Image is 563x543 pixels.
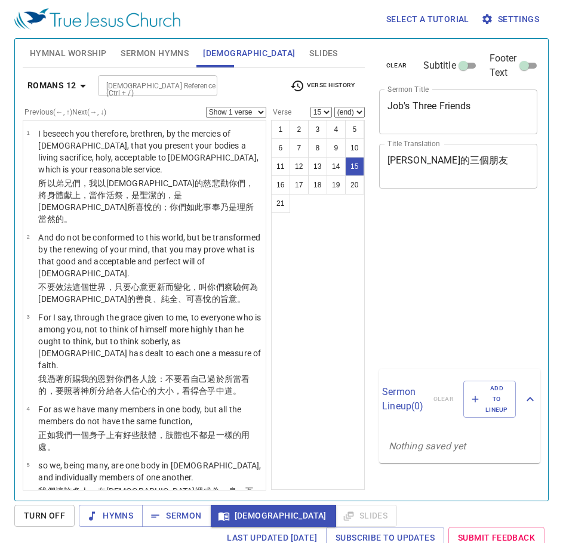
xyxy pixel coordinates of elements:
[38,374,250,396] wg1325: 我
[38,486,254,508] wg2070: 這許多
[26,233,29,240] span: 2
[89,386,241,396] wg2316: 所分給
[290,175,309,195] button: 17
[47,442,56,452] wg4234: 。
[374,201,507,364] iframe: from-child
[26,405,29,412] span: 4
[38,178,254,224] wg80: ，我以
[38,430,250,452] wg4983: 上有
[220,294,245,304] wg2101: 旨意
[379,58,414,73] button: clear
[142,505,211,527] button: Sermon
[216,386,241,396] wg1519: 中道
[38,430,250,452] wg2192: 好些
[38,386,241,396] wg5426: 的，要照著
[26,461,29,468] span: 5
[38,374,250,396] wg3427: 的恩
[38,486,254,508] wg2070: [DEMOGRAPHIC_DATA]
[471,383,508,416] span: Add to Lineup
[79,505,143,527] button: Hymns
[26,129,29,136] span: 1
[308,157,327,176] button: 13
[271,194,290,213] button: 21
[345,138,364,158] button: 10
[38,485,262,509] p: 我們
[24,109,106,116] label: Previous (←, ↑) Next (→, ↓)
[283,77,362,95] button: Verse History
[38,373,262,397] p: 我憑著
[38,374,250,396] wg1722: 你們
[423,58,456,73] span: Subtitle
[38,282,258,304] wg3361: 效法
[379,369,540,430] div: Sermon Lineup(0)clearAdd to Lineup
[271,175,290,195] button: 16
[386,60,407,71] span: clear
[327,120,346,139] button: 4
[81,386,241,396] wg5613: 神
[14,505,75,527] button: Turn Off
[38,282,258,304] wg5129: 世界
[38,282,258,304] wg165: ，只要
[38,281,262,305] p: 不要
[30,46,107,61] span: Hymnal Worship
[148,386,241,396] wg4102: 的大小
[382,385,423,414] p: Sermon Lineup ( 0 )
[38,486,254,508] wg4183: 人，在
[290,120,309,139] button: 2
[271,120,290,139] button: 1
[271,157,290,176] button: 11
[23,75,96,97] button: Romans 12
[38,178,254,224] wg1223: [DEMOGRAPHIC_DATA]的
[203,46,295,61] span: [DEMOGRAPHIC_DATA]
[38,430,250,452] wg1520: 身子
[290,157,309,176] button: 12
[327,157,346,176] button: 14
[484,12,539,27] span: Settings
[38,374,250,396] wg1223: 所賜
[131,386,241,396] wg1538: 信心
[386,12,469,27] span: Select a tutorial
[387,100,530,123] textarea: Job's Three Friends
[26,313,29,320] span: 3
[38,282,258,304] wg4964: 這個
[190,386,241,396] wg5426: 得合乎
[115,386,241,396] wg3307: 各人
[38,430,250,452] wg4183: 肢體
[211,505,336,527] button: [DEMOGRAPHIC_DATA]
[38,374,250,396] wg5213: 各人
[38,190,254,224] wg2198: 祭
[271,109,291,116] label: Verse
[345,175,364,195] button: 20
[382,8,474,30] button: Select a tutorial
[345,120,364,139] button: 5
[309,46,337,61] span: Slides
[38,190,254,224] wg3936: ，當作活
[152,508,201,523] span: Sermon
[38,190,254,224] wg2378: ，是聖潔的
[153,294,246,304] wg18: 、純全
[64,214,72,224] wg3050: 。
[490,51,517,80] span: Footer Text
[38,311,262,371] p: For I say, through the grace given to me, to everyone who is among you, not to think of himself m...
[38,282,258,304] wg235: 心意
[38,178,254,224] wg3767: 弟兄們
[38,190,254,224] wg40: ，是[DEMOGRAPHIC_DATA]所喜悅的
[220,508,327,523] span: [DEMOGRAPHIC_DATA]
[463,381,516,418] button: Add to Lineup
[178,294,245,304] wg5046: 、可喜悅的
[27,78,76,93] b: Romans 12
[88,508,133,523] span: Hymns
[308,175,327,195] button: 18
[389,440,466,452] i: Nothing saved yet
[38,294,245,304] wg5101: [DEMOGRAPHIC_DATA]的
[38,190,254,224] wg4983: 獻上
[38,430,250,452] wg2509: 我們一個
[479,8,544,30] button: Settings
[345,157,364,176] button: 15
[290,138,309,158] button: 7
[38,403,262,427] p: For as we have many members in one body, but all the members do not have the same function,
[290,79,355,93] span: Verse History
[38,128,262,175] p: I beseech you therefore, brethren, by the mercies of [DEMOGRAPHIC_DATA], that you present your bo...
[121,46,189,61] span: Sermon Hymns
[101,79,194,92] input: Type Bible Reference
